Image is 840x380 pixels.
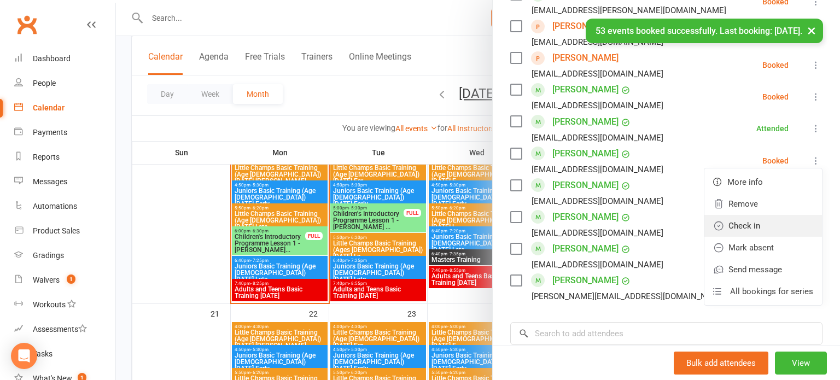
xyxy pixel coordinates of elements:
[552,272,619,289] a: [PERSON_NAME]
[552,145,619,162] a: [PERSON_NAME]
[762,93,789,101] div: Booked
[14,268,115,293] a: Waivers 1
[13,11,40,38] a: Clubworx
[14,243,115,268] a: Gradings
[704,280,822,302] a: All bookings for series
[532,289,726,303] div: [PERSON_NAME][EMAIL_ADDRESS][DOMAIN_NAME]
[802,19,821,42] button: ×
[14,46,115,71] a: Dashboard
[14,169,115,194] a: Messages
[33,153,60,161] div: Reports
[552,208,619,226] a: [PERSON_NAME]
[552,81,619,98] a: [PERSON_NAME]
[532,226,663,240] div: [EMAIL_ADDRESS][DOMAIN_NAME]
[14,219,115,243] a: Product Sales
[532,162,663,177] div: [EMAIL_ADDRESS][DOMAIN_NAME]
[67,274,75,284] span: 1
[552,49,619,67] a: [PERSON_NAME]
[532,258,663,272] div: [EMAIL_ADDRESS][DOMAIN_NAME]
[532,194,663,208] div: [EMAIL_ADDRESS][DOMAIN_NAME]
[14,120,115,145] a: Payments
[704,237,822,259] a: Mark absent
[33,103,65,112] div: Calendar
[33,128,67,137] div: Payments
[586,19,823,43] div: 53 events booked successfully. Last booking: [DATE].
[33,300,66,309] div: Workouts
[552,17,619,35] a: [PERSON_NAME]
[33,54,71,63] div: Dashboard
[552,113,619,131] a: [PERSON_NAME]
[11,343,37,369] div: Open Intercom Messenger
[704,259,822,280] a: Send message
[33,276,60,284] div: Waivers
[532,67,663,81] div: [EMAIL_ADDRESS][DOMAIN_NAME]
[727,176,763,189] span: More info
[704,193,822,215] a: Remove
[704,171,822,193] a: More info
[730,285,813,298] span: All bookings for series
[532,131,663,145] div: [EMAIL_ADDRESS][DOMAIN_NAME]
[33,226,80,235] div: Product Sales
[33,251,64,260] div: Gradings
[704,215,822,237] a: Check in
[33,177,67,186] div: Messages
[14,194,115,219] a: Automations
[14,293,115,317] a: Workouts
[33,325,87,334] div: Assessments
[510,322,822,345] input: Search to add attendees
[762,157,789,165] div: Booked
[532,3,726,17] div: [EMAIL_ADDRESS][PERSON_NAME][DOMAIN_NAME]
[33,349,52,358] div: Tasks
[552,177,619,194] a: [PERSON_NAME]
[14,96,115,120] a: Calendar
[33,202,77,211] div: Automations
[14,71,115,96] a: People
[33,79,56,87] div: People
[775,352,827,375] button: View
[756,125,789,132] div: Attended
[552,240,619,258] a: [PERSON_NAME]
[532,98,663,113] div: [EMAIL_ADDRESS][DOMAIN_NAME]
[14,317,115,342] a: Assessments
[674,352,768,375] button: Bulk add attendees
[762,61,789,69] div: Booked
[14,342,115,366] a: Tasks
[14,145,115,169] a: Reports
